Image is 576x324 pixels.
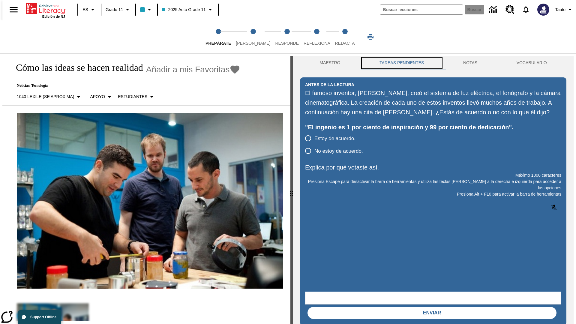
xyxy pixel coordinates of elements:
span: [PERSON_NAME] [236,41,270,46]
button: Support Offline [18,310,61,324]
div: Pulsa la tecla de intro o la barra espaciadora y luego presiona las flechas de derecha e izquierd... [290,56,293,324]
p: Presiona Escape para desactivar la barra de herramientas y utiliza las teclas [PERSON_NAME] a la ... [305,178,561,191]
button: Escoja un nuevo avatar [534,2,553,17]
button: Clase: 2025 Auto Grade 11, Selecciona una clase [160,4,216,15]
p: Presiona Alt + F10 para activar la barra de herramientas [305,191,561,197]
div: El famoso inventor, [PERSON_NAME], creó el sistema de luz eléctrica, el fonógrafo y la cámara cin... [305,88,561,117]
button: Imprimir [361,31,380,42]
button: Añadir a mis Favoritas - Cómo las ideas se hacen realidad [146,64,241,75]
img: El fundador de Quirky, Ben Kaufman prueba un nuevo producto con un compañero de trabajo, Gaz Brow... [17,113,283,289]
button: El color de la clase es azul claro. Cambiar el color de la clase. [138,4,155,15]
a: Centro de información [485,1,502,18]
p: 1040 Lexile (Se aproxima) [17,94,74,100]
div: Portada [26,2,65,18]
p: Explica por qué votaste así. [305,163,561,172]
button: Seleccione Lexile, 1040 Lexile (Se aproxima) [14,91,85,102]
h2: Antes de la lectura [305,81,354,88]
p: Apoyo [90,94,105,100]
button: Lenguaje: ES, Selecciona un idioma [80,4,99,15]
p: Máximo 1000 caracteres [305,172,561,178]
input: Buscar campo [380,5,463,14]
button: Redacta step 5 of 5 [330,20,360,53]
button: Grado: Grado 11, Elige un grado [103,4,133,15]
span: Redacta [335,41,355,46]
p: Estudiantes [118,94,147,100]
button: Tipo de apoyo, Apoyo [88,91,115,102]
button: Responde step 3 of 5 [270,20,304,53]
button: Haga clic para activar la función de reconocimiento de voz [547,200,561,215]
button: Enviar [307,307,556,319]
div: "El ingenio es 1 por ciento de inspiración y 99 por ciento de dedicación". [305,122,561,132]
button: VOCABULARIO [497,56,566,70]
div: Instructional Panel Tabs [300,56,566,70]
span: Prepárate [205,41,231,46]
div: activity [293,56,574,324]
span: Tauto [555,7,565,13]
span: Reflexiona [304,41,330,46]
span: Añadir a mis Favoritas [146,65,230,74]
span: ES [82,7,88,13]
div: reading [2,56,290,321]
span: Edición de NJ [42,15,65,18]
button: Maestro [300,56,360,70]
button: Prepárate step 1 of 5 [201,20,236,53]
span: 2025 Auto Grade 11 [162,7,205,13]
div: poll [305,132,368,157]
span: No estoy de acuerdo. [314,147,363,155]
a: Notificaciones [518,2,534,17]
button: NOTAS [444,56,497,70]
img: Avatar [537,4,549,16]
span: Grado 11 [106,7,123,13]
a: Centro de recursos, Se abrirá en una pestaña nueva. [502,1,518,18]
button: Lee step 2 of 5 [231,20,275,53]
button: Abrir el menú lateral [5,1,22,19]
button: Seleccionar estudiante [115,91,158,102]
p: Noticias: Tecnología [10,83,240,88]
span: Support Offline [30,315,56,319]
button: Perfil/Configuración [553,4,576,15]
h1: Cómo las ideas se hacen realidad [10,62,143,73]
span: Estoy de acuerdo. [314,135,355,142]
span: Responde [275,41,299,46]
button: TAREAS PENDIENTES [360,56,444,70]
body: Explica por qué votaste así. Máximo 1000 caracteres Presiona Alt + F10 para activar la barra de h... [2,5,88,10]
button: Reflexiona step 4 of 5 [299,20,335,53]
